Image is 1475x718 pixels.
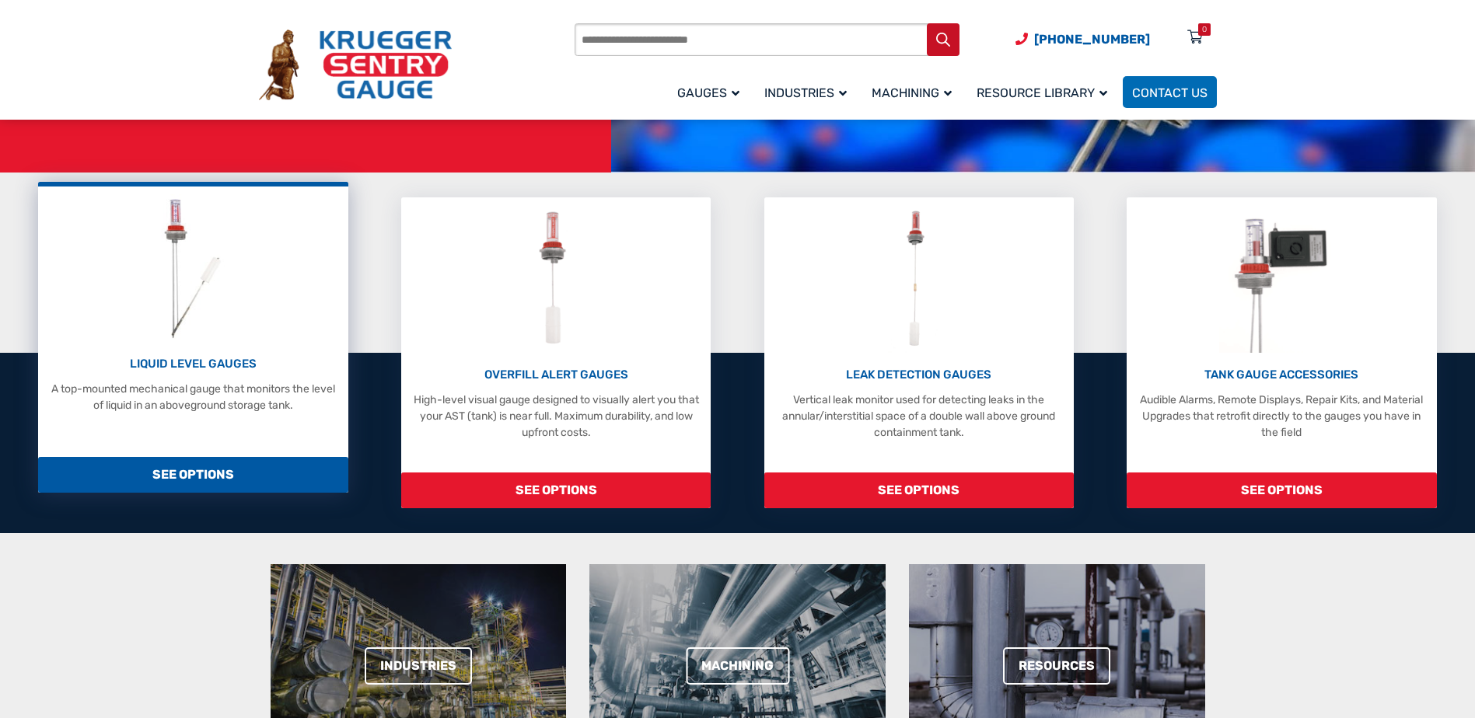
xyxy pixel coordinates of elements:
[755,74,862,110] a: Industries
[401,197,711,508] a: Overfill Alert Gauges OVERFILL ALERT GAUGES High-level visual gauge designed to visually alert yo...
[1132,85,1208,100] span: Contact Us
[38,182,348,493] a: Liquid Level Gauges LIQUID LEVEL GAUGES A top-mounted mechanical gauge that monitors the level of...
[1127,197,1436,508] a: Tank Gauge Accessories TANK GAUGE ACCESSORIES Audible Alarms, Remote Displays, Repair Kits, and M...
[668,74,755,110] a: Gauges
[1123,76,1217,108] a: Contact Us
[977,85,1107,100] span: Resource Library
[967,74,1123,110] a: Resource Library
[1219,205,1344,353] img: Tank Gauge Accessories
[1003,647,1110,685] a: Resources
[409,366,703,384] p: OVERFILL ALERT GAUGES
[522,205,591,353] img: Overfill Alert Gauges
[259,30,452,101] img: Krueger Sentry Gauge
[772,392,1066,441] p: Vertical leak monitor used for detecting leaks in the annular/interstitial space of a double wall...
[872,85,952,100] span: Machining
[1015,30,1150,49] a: Phone Number (920) 434-8860
[46,381,340,413] p: A top-mounted mechanical gauge that monitors the level of liquid in an aboveground storage tank.
[1134,366,1428,384] p: TANK GAUGE ACCESSORIES
[152,194,234,342] img: Liquid Level Gauges
[677,85,739,100] span: Gauges
[1034,32,1150,47] span: [PHONE_NUMBER]
[401,472,711,508] span: SEE OPTIONS
[1134,392,1428,441] p: Audible Alarms, Remote Displays, Repair Kits, and Material Upgrades that retrofit directly to the...
[888,205,949,353] img: Leak Detection Gauges
[46,355,340,373] p: LIQUID LEVEL GAUGES
[764,85,847,100] span: Industries
[365,647,472,685] a: Industries
[772,366,1066,384] p: LEAK DETECTION GAUGES
[862,74,967,110] a: Machining
[1127,472,1436,508] span: SEE OPTIONS
[38,457,348,493] span: SEE OPTIONS
[686,647,789,685] a: Machining
[764,472,1074,508] span: SEE OPTIONS
[409,392,703,441] p: High-level visual gauge designed to visually alert you that your AST (tank) is near full. Maximum...
[764,197,1074,508] a: Leak Detection Gauges LEAK DETECTION GAUGES Vertical leak monitor used for detecting leaks in the...
[1202,23,1207,36] div: 0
